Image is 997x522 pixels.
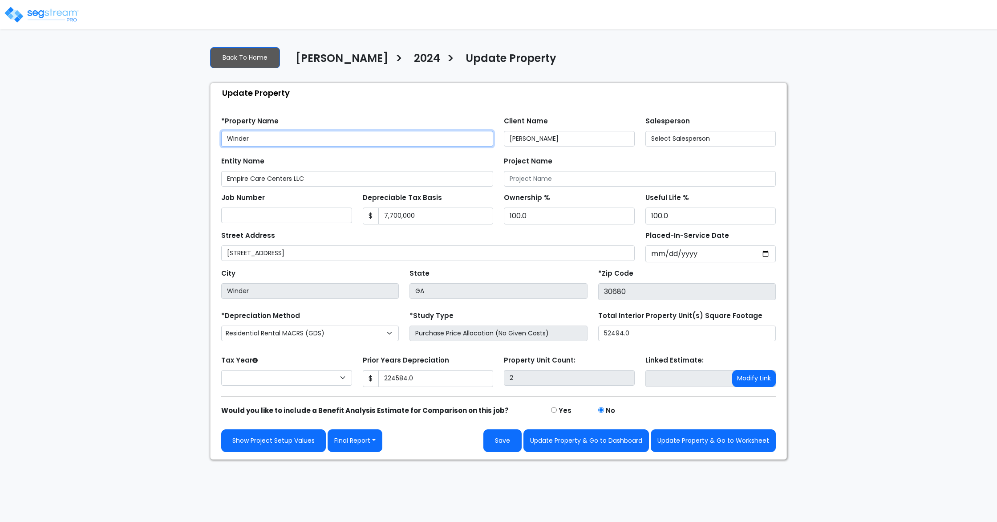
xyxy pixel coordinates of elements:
label: State [409,269,430,279]
button: Update Property & Go to Worksheet [651,429,776,452]
span: $ [363,208,379,224]
label: Entity Name [221,156,264,167]
label: Useful Life % [645,193,689,203]
strong: Would you like to include a Benefit Analysis Estimate for Comparison on this job? [221,406,509,415]
label: Total Interior Property Unit(s) Square Footage [598,311,762,321]
label: No [606,406,615,416]
button: Modify Link [732,370,776,387]
label: Salesperson [645,116,690,126]
button: Update Property & Go to Dashboard [523,429,649,452]
label: Yes [559,406,571,416]
label: *Study Type [409,311,454,321]
label: Street Address [221,231,275,241]
input: 0.00 [378,370,494,387]
label: Client Name [504,116,548,126]
label: Depreciable Tax Basis [363,193,442,203]
label: Linked Estimate: [645,355,704,366]
h4: [PERSON_NAME] [296,52,389,67]
h4: Update Property [466,52,556,67]
input: total square foot [598,326,776,341]
a: [PERSON_NAME] [289,52,389,71]
input: 0.00 [378,208,494,224]
h4: 2024 [414,52,440,67]
label: Tax Year [221,355,258,366]
a: Update Property [459,52,556,71]
button: Save [483,429,522,452]
input: Project Name [504,171,776,187]
input: Ownership [504,208,635,224]
input: Client Name [504,131,635,147]
input: Entity Name [221,171,493,187]
label: *Depreciation Method [221,311,300,321]
a: Show Project Setup Values [221,429,326,452]
label: Placed-In-Service Date [645,231,729,241]
label: Property Unit Count: [504,355,576,366]
label: Prior Years Depreciation [363,355,449,366]
h3: > [447,51,454,69]
a: Back To Home [210,47,280,68]
label: *Zip Code [598,269,633,279]
input: Street Address [221,245,635,261]
input: Depreciation [645,208,776,224]
h3: > [395,51,403,69]
a: 2024 [407,52,440,71]
span: $ [363,370,379,387]
label: Job Number [221,193,265,203]
img: logo_pro_r.png [4,6,79,24]
label: City [221,269,235,279]
input: Building Count [504,370,635,386]
input: Zip Code [598,283,776,300]
button: Final Report [328,429,382,452]
label: *Property Name [221,116,279,126]
input: Property Name [221,131,493,147]
label: Project Name [504,156,552,167]
label: Ownership % [504,193,550,203]
div: Update Property [215,83,786,102]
